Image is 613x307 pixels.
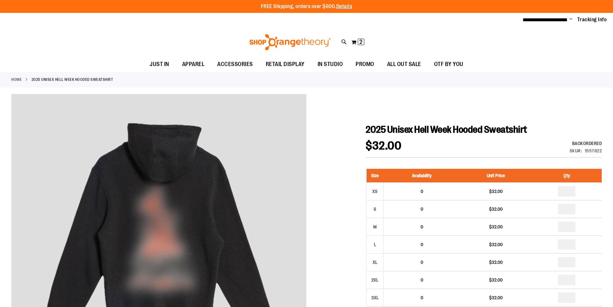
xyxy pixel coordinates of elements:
[11,77,22,82] a: Home
[569,16,572,23] button: Account menu
[370,293,380,302] div: 3XL
[261,3,352,10] p: FREE Shipping, orders over $600.
[463,277,528,283] div: $32.00
[532,169,602,183] th: Qty
[370,222,380,232] div: M
[421,242,423,247] span: 0
[570,140,602,147] div: Backordered
[359,39,362,45] span: 2
[421,277,423,283] span: 0
[217,57,253,72] span: ACCESSORIES
[421,260,423,265] span: 0
[434,57,463,72] span: OTF BY YOU
[366,139,401,152] span: $32.00
[384,169,460,183] th: Availability
[150,57,169,72] span: JUST IN
[318,57,343,72] span: IN STUDIO
[570,148,582,153] strong: SKU
[370,204,380,214] div: S
[248,34,332,50] img: Shop Orangetheory
[570,140,602,147] div: Availability
[460,169,532,183] th: Unit Price
[370,275,380,285] div: 2XL
[370,240,380,249] div: L
[387,57,421,72] span: ALL OUT SALE
[336,4,352,9] a: Details
[182,57,205,72] span: APPAREL
[421,189,423,194] span: 0
[366,124,527,135] span: 2025 Unisex Hell Week Hooded Sweatshirt
[367,169,384,183] th: Size
[463,188,528,195] div: $32.00
[577,16,607,23] a: Tracking Info
[463,259,528,265] div: $32.00
[463,294,528,301] div: $32.00
[463,241,528,248] div: $32.00
[356,57,374,72] span: PROMO
[421,295,423,300] span: 0
[32,77,113,82] strong: 2025 Unisex Hell Week Hooded Sweatshirt
[463,206,528,212] div: $32.00
[266,57,305,72] span: RETAIL DISPLAY
[370,187,380,196] div: XS
[421,206,423,212] span: 0
[585,148,602,154] div: 1557822
[421,224,423,229] span: 0
[370,257,380,267] div: XL
[463,224,528,230] div: $32.00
